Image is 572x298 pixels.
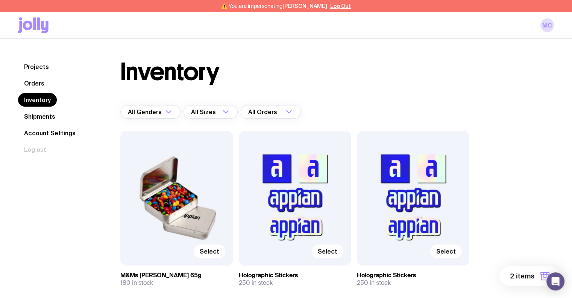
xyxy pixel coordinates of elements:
[120,279,153,287] span: 180 in stock
[191,105,217,119] span: All Sizes
[436,248,456,255] span: Select
[357,279,391,287] span: 250 in stock
[330,3,351,9] button: Log Out
[18,60,55,73] a: Projects
[200,248,219,255] span: Select
[540,18,554,32] a: MC
[120,60,219,84] h1: Inventory
[357,272,469,279] h3: Holographic Stickers
[239,279,273,287] span: 250 in stock
[128,105,163,119] span: All Genders
[217,105,220,119] input: Search for option
[239,272,351,279] h3: Holographic Stickers
[510,272,534,281] span: 2 items
[18,93,57,107] a: Inventory
[248,105,279,119] span: All Orders
[120,105,181,119] div: Search for option
[499,266,560,286] button: 2 items
[18,143,52,156] button: Log out
[184,105,238,119] div: Search for option
[18,76,50,90] a: Orders
[241,105,301,119] div: Search for option
[282,3,327,9] span: [PERSON_NAME]
[120,272,233,279] h3: M&Ms [PERSON_NAME] 65g
[18,126,82,140] a: Account Settings
[18,110,61,123] a: Shipments
[546,272,564,290] div: Open Intercom Messenger
[279,105,284,119] input: Search for option
[318,248,337,255] span: Select
[221,3,327,9] span: ⚠️ You are impersonating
